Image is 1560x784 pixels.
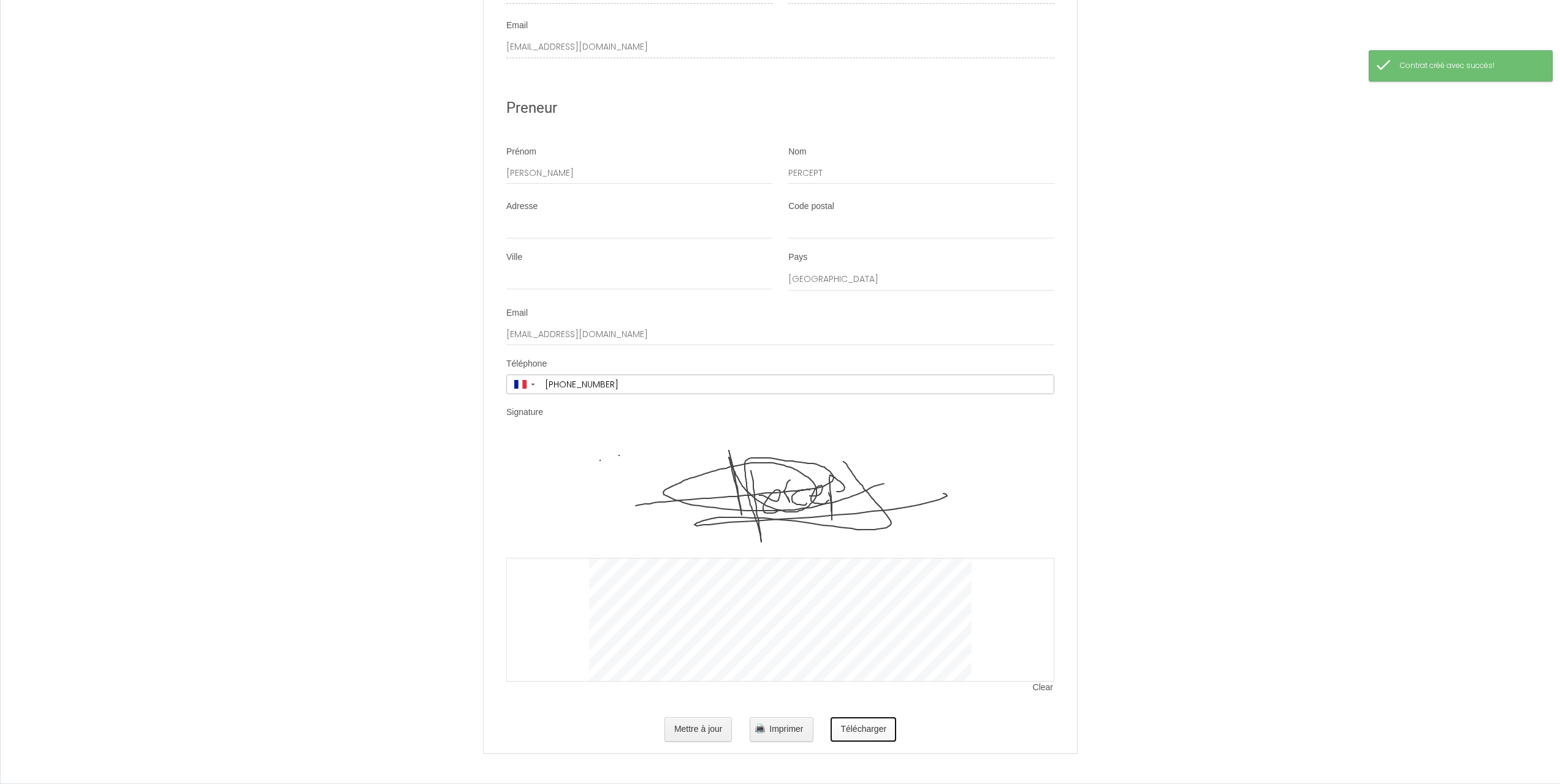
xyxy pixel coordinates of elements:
[589,435,972,558] img: signature
[530,382,536,387] span: ▼
[506,251,522,264] label: Ville
[1400,60,1540,72] div: Contrat créé avec succès!
[788,251,807,264] label: Pays
[506,358,547,370] label: Téléphone
[788,146,807,158] label: Nom
[755,723,765,733] img: printer.png
[506,307,528,319] label: Email
[769,724,803,734] span: Imprimer
[506,200,538,213] label: Adresse
[1033,682,1054,694] span: Clear
[788,200,834,213] label: Code postal
[664,717,732,742] button: Mettre à jour
[506,146,536,158] label: Prénom
[506,20,528,32] label: Email
[541,375,1054,394] input: +33 6 12 34 56 78
[506,96,1054,120] h2: Preneur
[831,717,896,742] button: Télécharger
[750,717,813,742] button: Imprimer
[506,406,543,419] label: Signature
